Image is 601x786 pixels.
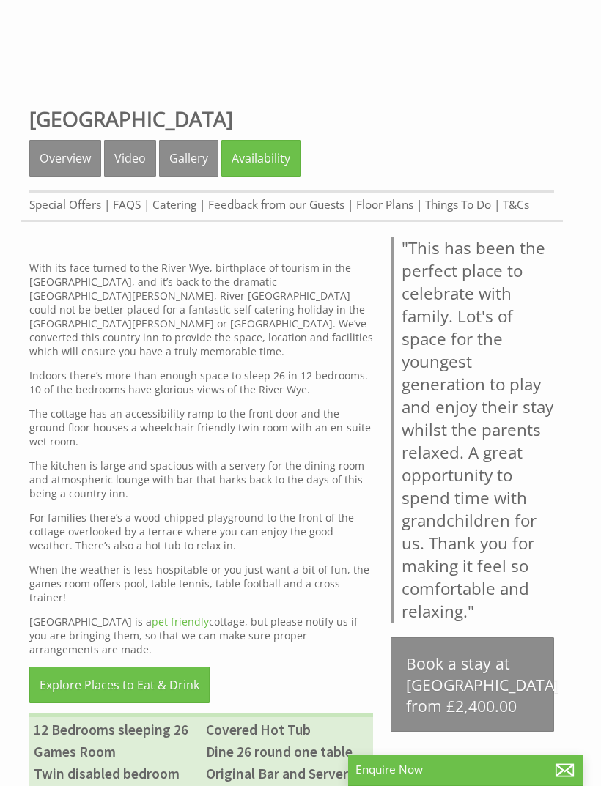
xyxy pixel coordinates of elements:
a: Feedback from our Guests [208,197,344,212]
a: Book a stay at [GEOGRAPHIC_DATA] from £2,400.00 [391,637,554,732]
li: 12 Bedrooms sleeping 26 [29,719,202,741]
a: FAQS [113,197,141,212]
p: For families there’s a wood-chipped playground to the front of the cottage overlooked by a terrac... [29,511,373,552]
p: Indoors there’s more than enough space to sleep 26 in 12 bedrooms. 10 of the bedrooms have glorio... [29,368,373,396]
li: Original Bar and Servery [202,763,374,785]
a: Things To Do [425,197,491,212]
a: [GEOGRAPHIC_DATA] [29,105,233,133]
p: Enquire Now [355,762,575,777]
a: Availability [221,140,300,177]
p: With its face turned to the River Wye, birthplace of tourism in the [GEOGRAPHIC_DATA], and it’s b... [29,261,373,358]
blockquote: "This has been the perfect place to celebrate with family. Lot's of space for the youngest genera... [391,237,554,623]
a: Explore Places to Eat & Drink [29,667,210,703]
a: Gallery [159,140,218,177]
li: Games Room [29,741,202,763]
p: When the weather is less hospitable or you just want a bit of fun, the games room offers pool, ta... [29,563,373,604]
a: Video [104,140,156,177]
a: pet friendly [152,615,209,629]
a: Catering [152,197,196,212]
li: Dine 26 round one table [202,741,374,763]
p: The kitchen is large and spacious with a servery for the dining room and atmospheric lounge with ... [29,459,373,500]
a: Floor Plans [356,197,413,212]
a: Special Offers [29,197,101,212]
p: The cottage has an accessibility ramp to the front door and the ground floor houses a wheelchair ... [29,407,373,448]
a: T&Cs [503,197,529,212]
p: [GEOGRAPHIC_DATA] is a cottage, but please notify us if you are bringing them, so that we can mak... [29,615,373,656]
li: Covered Hot Tub [202,719,374,741]
a: Overview [29,140,101,177]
